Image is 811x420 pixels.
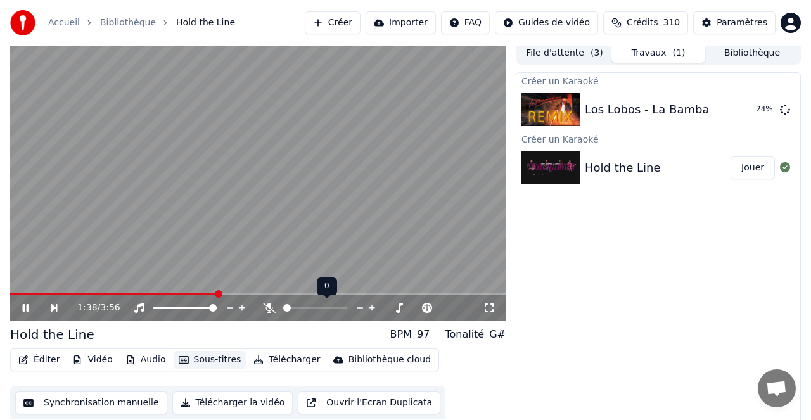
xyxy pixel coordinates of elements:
[518,44,611,63] button: File d'attente
[348,353,431,366] div: Bibliothèque cloud
[366,11,436,34] button: Importer
[611,44,705,63] button: Travaux
[48,16,80,29] a: Accueil
[603,11,688,34] button: Crédits310
[317,277,337,295] div: 0
[176,16,235,29] span: Hold the Line
[445,327,484,342] div: Tonalité
[77,302,97,314] span: 1:38
[663,16,680,29] span: 310
[717,16,767,29] div: Paramètres
[10,326,94,343] div: Hold the Line
[120,351,171,369] button: Audio
[77,302,108,314] div: /
[298,391,440,414] button: Ouvrir l'Ecran Duplicata
[13,351,65,369] button: Éditer
[627,16,658,29] span: Crédits
[693,11,776,34] button: Paramètres
[495,11,598,34] button: Guides de vidéo
[100,302,120,314] span: 3:56
[591,47,603,60] span: ( 3 )
[248,351,325,369] button: Télécharger
[705,44,799,63] button: Bibliothèque
[67,351,117,369] button: Vidéo
[441,11,490,34] button: FAQ
[305,11,361,34] button: Créer
[756,105,775,115] div: 24 %
[15,391,167,414] button: Synchronisation manuelle
[585,159,660,177] div: Hold the Line
[489,327,506,342] div: G#
[174,351,246,369] button: Sous-titres
[100,16,156,29] a: Bibliothèque
[731,156,775,179] button: Jouer
[516,73,800,88] div: Créer un Karaoké
[172,391,293,414] button: Télécharger la vidéo
[516,131,800,146] div: Créer un Karaoké
[585,101,709,118] div: Los Lobos - La Bamba
[10,10,35,35] img: youka
[758,369,796,407] div: Ouvrir le chat
[390,327,412,342] div: BPM
[673,47,686,60] span: ( 1 )
[417,327,430,342] div: 97
[48,16,235,29] nav: breadcrumb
